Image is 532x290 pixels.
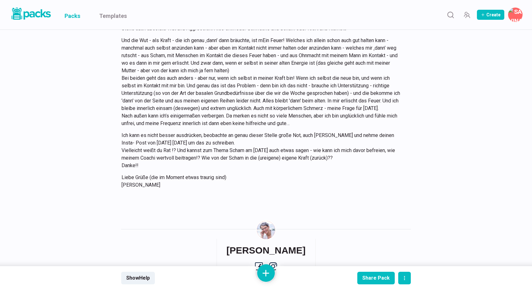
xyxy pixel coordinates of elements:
p: Liebe Grüße (die im Moment etwas traurig sind) [PERSON_NAME] [122,174,403,189]
button: Savina Tilmann [508,8,523,22]
button: Manage Team Invites [461,8,473,21]
img: Packs logo [9,6,52,21]
button: actions [398,272,411,284]
a: Packs logo [9,6,52,23]
div: Share Pack [362,275,390,281]
button: Search [444,8,457,21]
a: facebook [255,262,263,270]
img: Savina Tilmann [257,221,275,239]
p: Und die Wut - als Kraft - die ich genau ‚dann’ dann bräuchte, ist mEin Feuer! Welches ich allein ... [122,37,403,127]
button: ShowHelp [121,272,155,284]
button: Share Pack [357,272,395,284]
h6: [PERSON_NAME] [226,245,306,256]
p: Ich kann es nicht besser ausdrücken, beobachte an genau dieser Stelle große Not, auch [PERSON_NAM... [122,132,403,169]
button: Create Pack [477,10,504,20]
a: instagram [269,262,277,270]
